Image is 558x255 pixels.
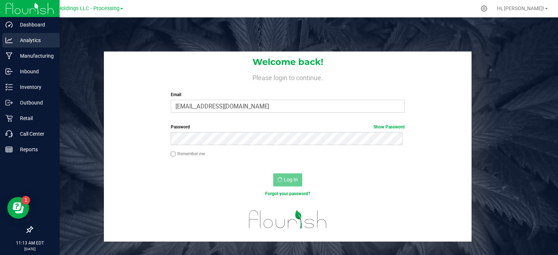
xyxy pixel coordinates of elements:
[497,5,544,11] span: Hi, [PERSON_NAME]!
[13,83,56,91] p: Inventory
[104,57,472,67] h1: Welcome back!
[3,246,56,252] p: [DATE]
[265,191,310,196] a: Forgot your password?
[5,99,13,106] inline-svg: Outbound
[171,151,205,157] label: Remember me
[13,67,56,76] p: Inbound
[171,91,405,98] label: Email
[373,124,405,129] a: Show Password
[171,152,176,157] input: Remember me
[13,129,56,138] p: Call Center
[13,20,56,29] p: Dashboard
[5,83,13,91] inline-svg: Inventory
[13,145,56,154] p: Reports
[25,5,120,12] span: Riviera Creek Holdings LLC - Processing
[5,21,13,28] inline-svg: Dashboard
[3,240,56,246] p: 11:13 AM EDT
[242,205,334,234] img: flourish_logo.svg
[13,36,56,45] p: Analytics
[5,52,13,59] inline-svg: Manufacturing
[13,98,56,107] p: Outbound
[480,5,489,12] div: Manage settings
[5,37,13,44] inline-svg: Analytics
[171,124,190,129] span: Password
[5,146,13,153] inline-svg: Reports
[284,177,298,182] span: Log In
[21,196,30,205] iframe: Resource center unread badge
[273,173,302,186] button: Log In
[5,68,13,75] inline-svg: Inbound
[104,73,472,81] h4: Please login to continue.
[5,115,13,122] inline-svg: Retail
[5,130,13,137] inline-svg: Call Center
[13,52,56,60] p: Manufacturing
[7,197,29,219] iframe: Resource center
[13,114,56,123] p: Retail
